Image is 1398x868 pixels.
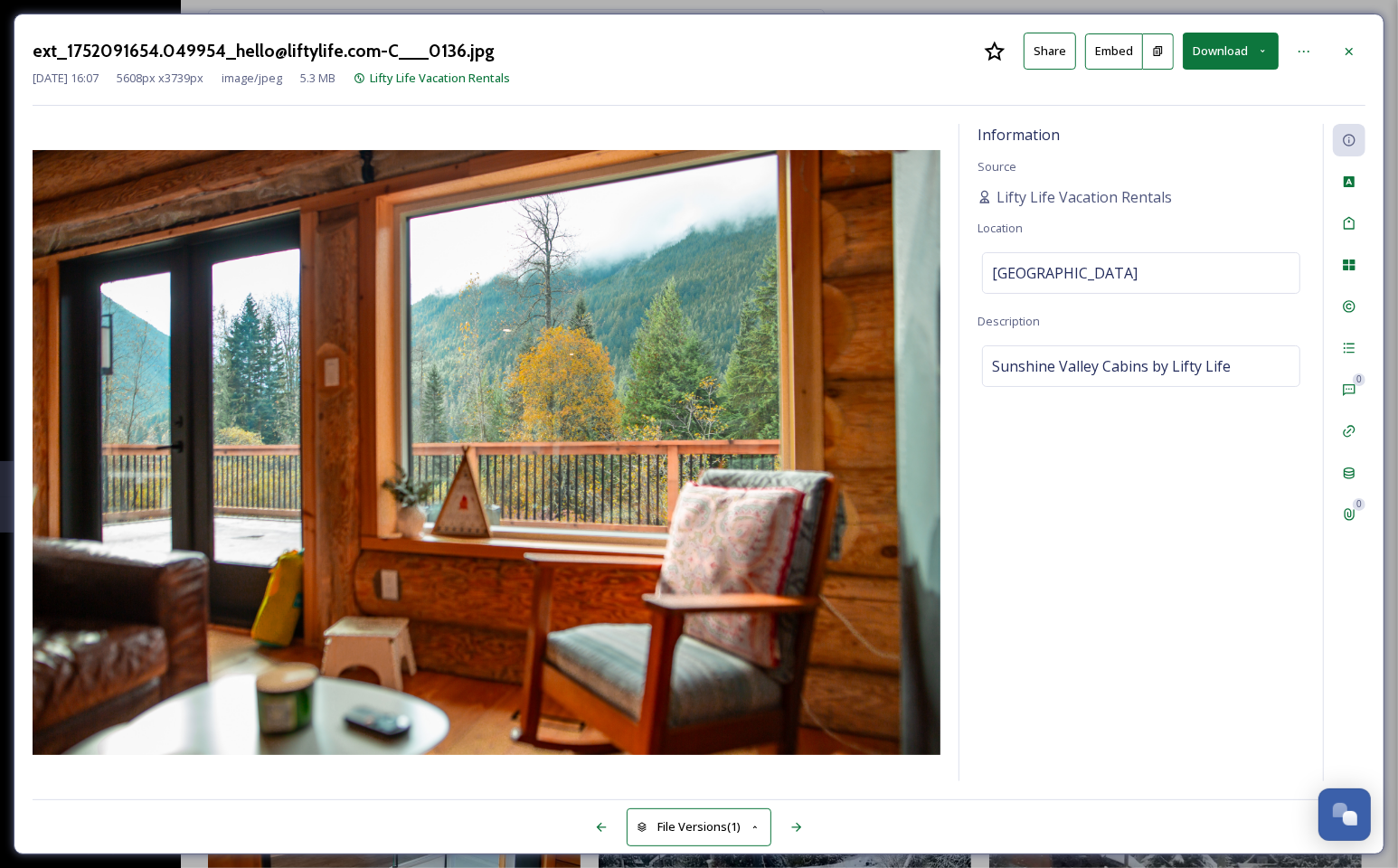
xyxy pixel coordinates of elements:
[33,70,99,87] span: [DATE] 16:07
[1183,33,1279,70] button: Download
[992,262,1138,284] span: [GEOGRAPHIC_DATA]
[978,313,1040,329] span: Description
[627,808,771,845] button: File Versions(1)
[370,70,510,86] span: Lifty Life Vacation Rentals
[222,70,282,87] span: image/jpeg
[1353,373,1365,386] div: 0
[1024,33,1076,70] button: Share
[117,70,203,87] span: 5608 px x 3739 px
[978,158,1016,175] span: Source
[992,355,1231,377] span: Sunshine Valley Cabins by Lifty Life
[1353,498,1365,511] div: 0
[1318,788,1371,841] button: Open Chat
[33,150,940,755] img: hello%40liftylife.com-C___0136.jpg
[33,38,495,64] h3: ext_1752091654.049954_hello@liftylife.com-C___0136.jpg
[997,186,1172,208] span: Lifty Life Vacation Rentals
[1085,33,1143,70] button: Embed
[978,220,1023,236] span: Location
[300,70,335,87] span: 5.3 MB
[978,125,1060,145] span: Information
